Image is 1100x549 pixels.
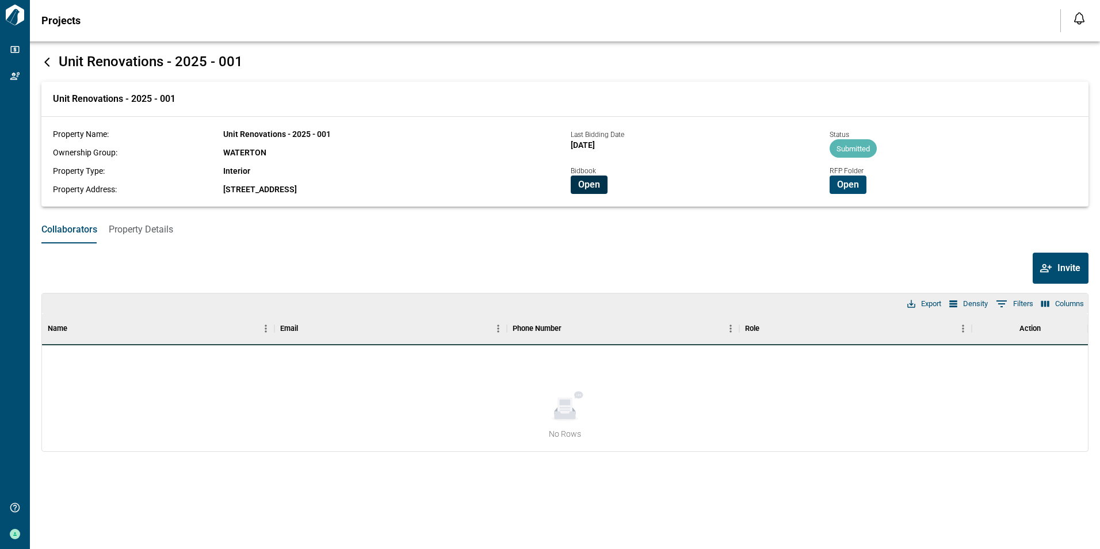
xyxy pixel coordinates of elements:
[571,176,608,194] button: Open
[53,93,175,105] span: Unit Renovations - 2025 - 001
[830,131,849,139] span: Status
[759,321,776,337] button: Sort
[1057,262,1080,274] span: Invite
[972,312,1088,345] div: Action
[1033,253,1088,284] button: Invite
[223,185,297,194] span: [STREET_ADDRESS]
[571,140,595,150] span: [DATE]
[837,179,859,190] span: Open
[53,129,109,139] span: Property Name:
[53,166,105,176] span: Property Type:
[280,312,298,345] div: Email
[745,312,759,345] div: Role
[954,320,972,337] button: Menu
[1070,9,1088,28] button: Open notification feed
[41,224,97,235] span: Collaborators
[513,312,562,345] div: Phone Number
[830,144,877,153] span: Submitted
[53,148,117,157] span: Ownership Group:
[830,167,864,175] span: RFP Folder
[53,185,117,194] span: Property Address:
[904,296,944,311] button: Export
[571,167,596,175] span: Bidbook
[42,312,274,345] div: Name
[571,131,624,139] span: Last Bidding Date
[830,176,866,194] button: Open
[223,166,250,176] span: Interior
[59,54,243,70] span: Unit Renovations - 2025 - 001
[739,312,972,345] div: Role
[507,312,739,345] div: Phone Number
[223,129,331,139] span: Unit Renovations - 2025 - 001
[30,216,1100,243] div: base tabs
[298,321,314,337] button: Sort
[67,321,83,337] button: Sort
[946,296,991,311] button: Density
[830,178,866,189] a: Open
[722,320,739,337] button: Menu
[562,321,578,337] button: Sort
[578,179,600,190] span: Open
[48,312,67,345] div: Name
[490,320,507,337] button: Menu
[571,178,608,189] a: Open
[223,148,266,157] span: WATERTON
[41,15,81,26] span: Projects
[993,295,1036,313] button: Show filters
[1019,312,1041,345] div: Action
[109,224,173,235] span: Property Details
[257,320,274,337] button: Menu
[1038,296,1087,311] button: Select columns
[274,312,507,345] div: Email
[549,428,581,440] span: No Rows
